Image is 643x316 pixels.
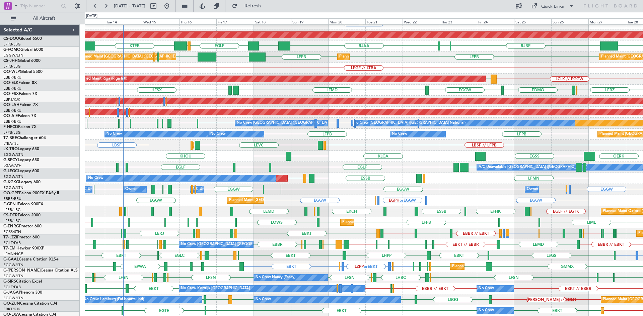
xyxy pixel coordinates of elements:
div: Sun 19 [291,18,328,24]
a: G-KGKGLegacy 600 [3,180,41,184]
span: G-JAGA [3,291,19,295]
div: No Crew [GEOGRAPHIC_DATA] ([GEOGRAPHIC_DATA] National) [237,118,349,128]
a: OO-AIEFalcon 7X [3,114,36,118]
div: Wed 15 [142,18,179,24]
a: LX-TROLegacy 650 [3,147,39,151]
a: EGGW/LTN [3,274,23,279]
a: G-FOMOGlobal 6000 [3,48,43,52]
div: No Crew [392,129,407,139]
div: No Crew Hamburg (Fuhlsbuttel Intl) [83,295,144,305]
input: Trip Number [20,1,59,11]
a: EGGW/LTN [3,185,23,190]
span: OO-ZUN [3,302,20,306]
a: LTBA/ISL [3,141,18,146]
a: EGLF/FAB [3,240,21,245]
div: Owner [125,184,137,194]
div: Thu 16 [179,18,216,24]
a: LFPB/LBG [3,130,21,135]
a: LFPB/LBG [3,42,21,47]
a: OO-WLPGlobal 5500 [3,70,43,74]
a: G-SPCYLegacy 650 [3,158,39,162]
span: OO-GPE [3,191,19,195]
a: OO-ELKFalcon 8X [3,81,37,85]
span: OO-AIE [3,114,18,118]
a: T7-EMIHawker 900XP [3,246,44,250]
div: Thu 23 [440,18,477,24]
span: T7-EMI [3,246,16,250]
div: Fri 24 [477,18,514,24]
span: OO-ELK [3,81,18,85]
a: LFPB/LBG [3,64,21,69]
div: Planned Maint [GEOGRAPHIC_DATA] ([GEOGRAPHIC_DATA]) [342,217,448,227]
a: CS-JHHGlobal 6000 [3,59,41,63]
div: No Crew Nancy (Essey) [256,273,295,283]
div: Sat 25 [514,18,551,24]
span: T7-LZZI [3,235,17,239]
span: F-GPNJ [3,202,18,206]
a: G-[PERSON_NAME]Cessna Citation XLS [3,269,78,273]
a: EGSS/STN [3,229,21,234]
a: T7-LZZIPraetor 600 [3,235,40,239]
a: CS-DOUGlobal 6500 [3,37,42,41]
div: Mon 20 [328,18,365,24]
div: Owner [527,184,538,194]
div: No Crew [GEOGRAPHIC_DATA] ([GEOGRAPHIC_DATA] National) [181,239,293,249]
a: G-GAALCessna Citation XLS+ [3,257,59,261]
a: EBBR/BRU [3,75,21,80]
a: LGAV/ATH [3,163,21,168]
a: G-SIRSCitation Excel [3,280,42,284]
a: LFPB/LBG [3,207,21,212]
a: OO-GPEFalcon 900EX EASy II [3,191,59,195]
span: G-ENRG [3,224,19,228]
span: All Aircraft [17,16,71,21]
a: OO-FSXFalcon 7X [3,92,37,96]
span: G-GAAL [3,257,19,261]
a: EGGW/LTN [3,174,23,179]
span: OO-FSX [3,92,19,96]
div: Mon 27 [588,18,626,24]
span: OO-LAH [3,103,19,107]
span: T7-BRE [3,136,17,140]
span: G-SPCY [3,158,18,162]
div: No Crew [88,173,103,183]
a: EGGW/LTN [3,152,23,157]
span: CS-DOU [3,37,19,41]
div: A/C Unavailable [GEOGRAPHIC_DATA] ([GEOGRAPHIC_DATA]) [479,162,587,172]
span: CS-JHH [3,59,18,63]
div: No Crew [479,306,494,316]
span: CS-DTR [3,213,18,217]
div: Wed 22 [403,18,440,24]
div: Planned Maint Kortrijk-[GEOGRAPHIC_DATA] [452,261,530,272]
a: F-GPNJFalcon 900EX [3,202,43,206]
span: G-KGKG [3,180,19,184]
span: F-HECD [3,125,18,129]
span: Refresh [239,4,267,8]
div: Fri 17 [216,18,254,24]
div: Sun 26 [551,18,588,24]
div: No Crew [GEOGRAPHIC_DATA] ([GEOGRAPHIC_DATA] National) [353,118,466,128]
a: EBBR/BRU [3,108,21,113]
a: EGLF/FAB [3,285,21,290]
span: G-FOMO [3,48,20,52]
span: [DATE] - [DATE] [114,3,145,9]
a: EBKT/KJK [3,307,20,312]
div: Planned Maint [GEOGRAPHIC_DATA] ([GEOGRAPHIC_DATA]) [229,195,335,205]
span: G-SIRS [3,280,16,284]
a: EGGW/LTN [3,262,23,268]
div: No Crew [210,129,226,139]
a: EBKT/KJK [3,97,20,102]
span: G-LEGC [3,169,18,173]
div: No Crew [479,284,494,294]
a: EGGW/LTN [3,53,23,58]
a: G-ENRGPraetor 600 [3,224,42,228]
button: All Aircraft [7,13,73,24]
div: [DATE] [86,13,97,19]
span: LX-TRO [3,147,18,151]
div: Tue 14 [105,18,142,24]
span: G-[PERSON_NAME] [3,269,41,273]
div: No Crew [256,295,271,305]
a: LFPB/LBG [3,218,21,223]
button: Quick Links [528,1,577,11]
a: OO-ZUNCessna Citation CJ4 [3,302,57,306]
span: OO-WLP [3,70,20,74]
